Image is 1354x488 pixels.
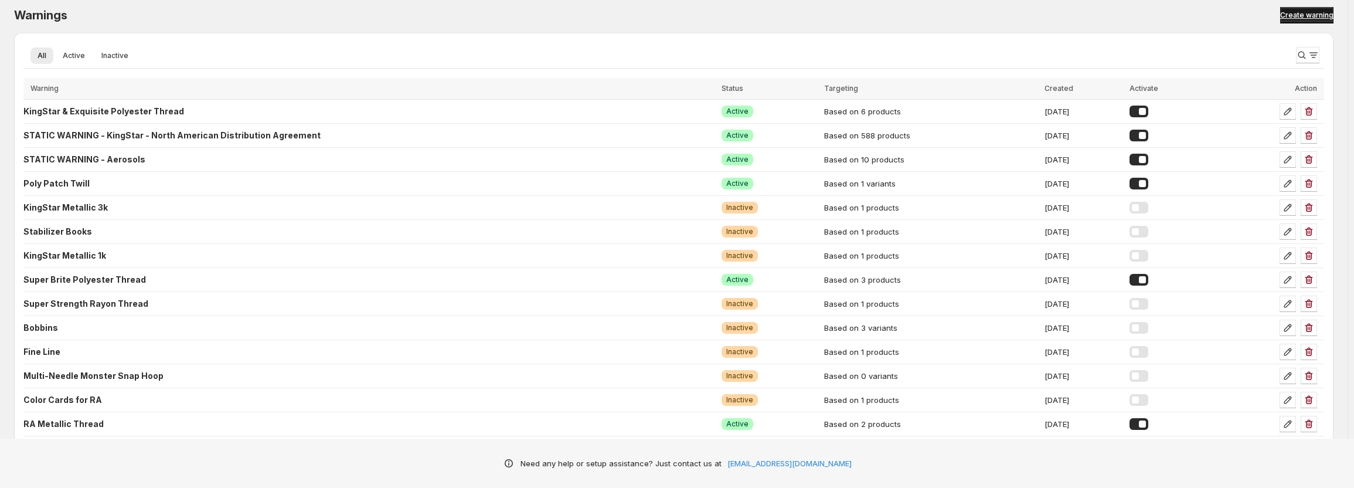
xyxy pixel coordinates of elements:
[23,294,148,313] a: Super Strength Rayon Thread
[23,198,108,217] a: KingStar Metallic 3k
[1130,84,1158,93] span: Activate
[23,150,145,169] a: STATIC WARNING - Aerosols
[824,178,1037,189] div: Based on 1 variants
[726,275,749,284] span: Active
[1295,84,1317,93] span: Action
[726,419,749,429] span: Active
[23,226,92,238] p: Stabilizer Books
[23,246,106,265] a: KingStar Metallic 1k
[1045,202,1122,213] div: [DATE]
[1045,298,1122,310] div: [DATE]
[23,415,104,433] a: RA Metallic Thread
[824,370,1037,382] div: Based on 0 variants
[824,346,1037,358] div: Based on 1 products
[23,250,106,262] p: KingStar Metallic 1k
[824,274,1037,286] div: Based on 3 products
[23,178,90,189] p: Poly Patch Twill
[23,130,321,141] p: STATIC WARNING - KingStar - North American Distribution Agreement
[726,107,749,116] span: Active
[1045,418,1122,430] div: [DATE]
[726,227,753,236] span: Inactive
[726,203,753,212] span: Inactive
[23,370,164,382] p: Multi-Needle Monster Snap Hoop
[722,84,743,93] span: Status
[726,155,749,164] span: Active
[101,51,128,60] span: Inactive
[30,84,59,93] span: Warning
[23,274,146,286] p: Super Brite Polyester Thread
[23,367,164,385] a: Multi-Needle Monster Snap Hoop
[38,51,46,60] span: All
[1045,322,1122,334] div: [DATE]
[824,298,1037,310] div: Based on 1 products
[23,270,146,289] a: Super Brite Polyester Thread
[726,395,753,405] span: Inactive
[23,126,321,145] a: STATIC WARNING - KingStar - North American Distribution Agreement
[726,347,753,357] span: Inactive
[23,418,104,430] p: RA Metallic Thread
[824,130,1037,141] div: Based on 588 products
[63,51,85,60] span: Active
[1280,7,1333,23] a: Create warning
[23,391,102,409] a: Color Cards for RA
[1045,226,1122,238] div: [DATE]
[14,8,67,22] h2: Warnings
[23,318,58,337] a: Bobbins
[1045,370,1122,382] div: [DATE]
[23,322,58,334] p: Bobbins
[1045,130,1122,141] div: [DATE]
[23,346,60,358] p: Fine Line
[726,179,749,188] span: Active
[1296,47,1319,63] button: Search and filter results
[726,251,753,260] span: Inactive
[824,418,1037,430] div: Based on 2 products
[824,250,1037,262] div: Based on 1 products
[23,174,90,193] a: Poly Patch Twill
[824,394,1037,406] div: Based on 1 products
[727,457,852,469] a: [EMAIL_ADDRESS][DOMAIN_NAME]
[1045,154,1122,165] div: [DATE]
[1045,84,1073,93] span: Created
[726,131,749,140] span: Active
[824,322,1037,334] div: Based on 3 variants
[1045,346,1122,358] div: [DATE]
[1045,106,1122,117] div: [DATE]
[1280,11,1333,20] span: Create warning
[1045,178,1122,189] div: [DATE]
[23,102,184,121] a: KingStar & Exquisite Polyester Thread
[824,84,858,93] span: Targeting
[23,154,145,165] p: STATIC WARNING - Aerosols
[23,298,148,310] p: Super Strength Rayon Thread
[23,202,108,213] p: KingStar Metallic 3k
[23,222,92,241] a: Stabilizer Books
[824,106,1037,117] div: Based on 6 products
[23,394,102,406] p: Color Cards for RA
[726,371,753,381] span: Inactive
[824,154,1037,165] div: Based on 10 products
[1045,274,1122,286] div: [DATE]
[23,343,60,361] a: Fine Line
[726,323,753,333] span: Inactive
[1045,394,1122,406] div: [DATE]
[824,202,1037,213] div: Based on 1 products
[824,226,1037,238] div: Based on 1 products
[23,106,184,117] p: KingStar & Exquisite Polyester Thread
[1045,250,1122,262] div: [DATE]
[726,299,753,309] span: Inactive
